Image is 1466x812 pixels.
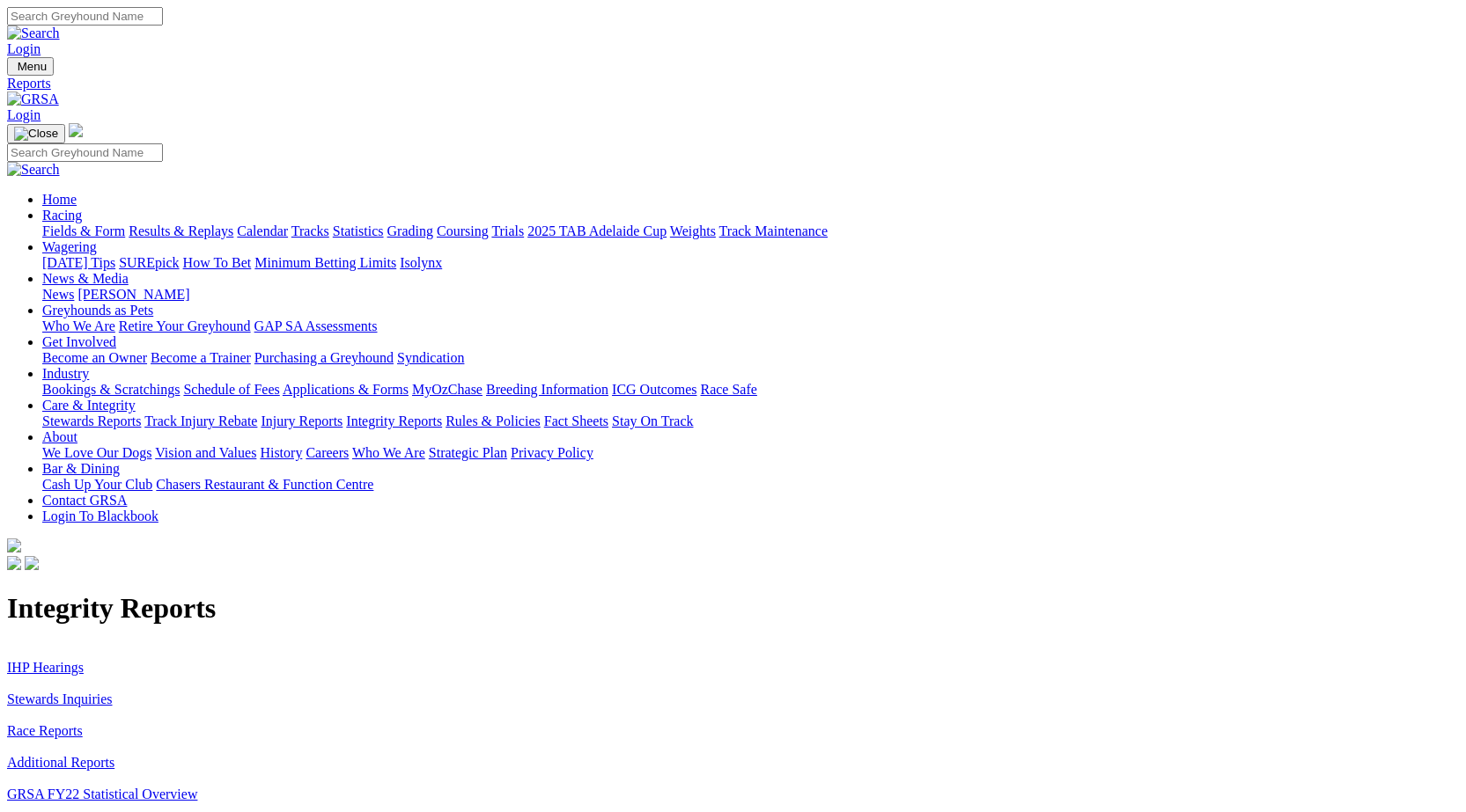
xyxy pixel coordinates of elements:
[42,413,1459,429] div: Care & Integrity
[7,556,21,570] img: facebook.svg
[155,445,256,460] a: Vision and Values
[42,445,151,460] a: We Love Our Dogs
[412,382,483,397] a: MyOzChase
[527,223,667,238] a: 2025 TAB Adelaide Cup
[387,223,433,238] a: Grading
[260,445,302,460] a: History
[42,318,1459,334] div: Greyhounds as Pets
[291,223,329,238] a: Tracks
[7,7,163,26] input: Search
[42,287,74,302] a: News
[7,755,114,770] a: Additional Reports
[254,255,396,270] a: Minimum Betting Limits
[429,445,507,460] a: Strategic Plan
[25,556,39,570] img: twitter.svg
[42,350,1459,366] div: Get Involved
[119,318,251,333] a: Retire Your Greyhound
[42,382,1459,398] div: Industry
[254,350,394,365] a: Purchasing a Greyhound
[237,223,288,238] a: Calendar
[486,382,608,397] a: Breeding Information
[42,255,115,270] a: [DATE] Tips
[183,382,279,397] a: Schedule of Fees
[144,413,257,428] a: Track Injury Rebate
[7,41,41,56] a: Login
[719,223,828,238] a: Track Maintenance
[14,127,58,141] img: Close
[69,123,83,137] img: logo-grsa-white.png
[156,477,373,492] a: Chasers Restaurant & Function Centre
[42,398,136,413] a: Care & Integrity
[77,287,189,302] a: [PERSON_NAME]
[700,382,756,397] a: Race Safe
[7,26,60,41] img: Search
[346,413,442,428] a: Integrity Reports
[129,223,233,238] a: Results & Replays
[42,429,77,444] a: About
[7,723,83,738] a: Race Reports
[151,350,251,365] a: Become a Trainer
[7,786,197,801] a: GRSA FY22 Statistical Overview
[254,318,378,333] a: GAP SA Assessments
[42,255,1459,271] div: Wagering
[261,413,343,428] a: Injury Reports
[7,538,21,552] img: logo-grsa-white.png
[42,477,1459,493] div: Bar & Dining
[7,91,59,107] img: GRSA
[42,239,97,254] a: Wagering
[544,413,608,428] a: Fact Sheets
[42,287,1459,303] div: News & Media
[612,413,693,428] a: Stay On Track
[42,208,82,223] a: Racing
[7,124,65,143] button: Toggle navigation
[18,60,47,73] span: Menu
[42,366,89,381] a: Industry
[42,334,116,349] a: Get Involved
[400,255,442,270] a: Isolynx
[42,445,1459,461] div: About
[42,303,153,318] a: Greyhounds as Pets
[42,350,147,365] a: Become an Owner
[283,382,409,397] a: Applications & Forms
[42,413,141,428] a: Stewards Reports
[183,255,252,270] a: How To Bet
[352,445,425,460] a: Who We Are
[7,76,1459,91] a: Reports
[42,318,115,333] a: Who We Are
[491,223,524,238] a: Trials
[333,223,384,238] a: Statistics
[7,691,113,706] a: Stewards Inquiries
[397,350,464,365] a: Syndication
[42,461,120,476] a: Bar & Dining
[612,382,696,397] a: ICG Outcomes
[7,162,60,178] img: Search
[7,57,54,76] button: Toggle navigation
[119,255,179,270] a: SUREpick
[42,271,129,286] a: News & Media
[42,192,77,207] a: Home
[446,413,541,428] a: Rules & Policies
[42,223,1459,239] div: Racing
[7,107,41,122] a: Login
[7,143,163,162] input: Search
[42,493,127,508] a: Contact GRSA
[42,382,180,397] a: Bookings & Scratchings
[42,508,158,523] a: Login To Blackbook
[437,223,489,238] a: Coursing
[670,223,716,238] a: Weights
[7,660,84,675] a: IHP Hearings
[42,477,152,492] a: Cash Up Your Club
[42,223,125,238] a: Fields & Form
[306,445,349,460] a: Careers
[511,445,593,460] a: Privacy Policy
[7,592,1459,625] h1: Integrity Reports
